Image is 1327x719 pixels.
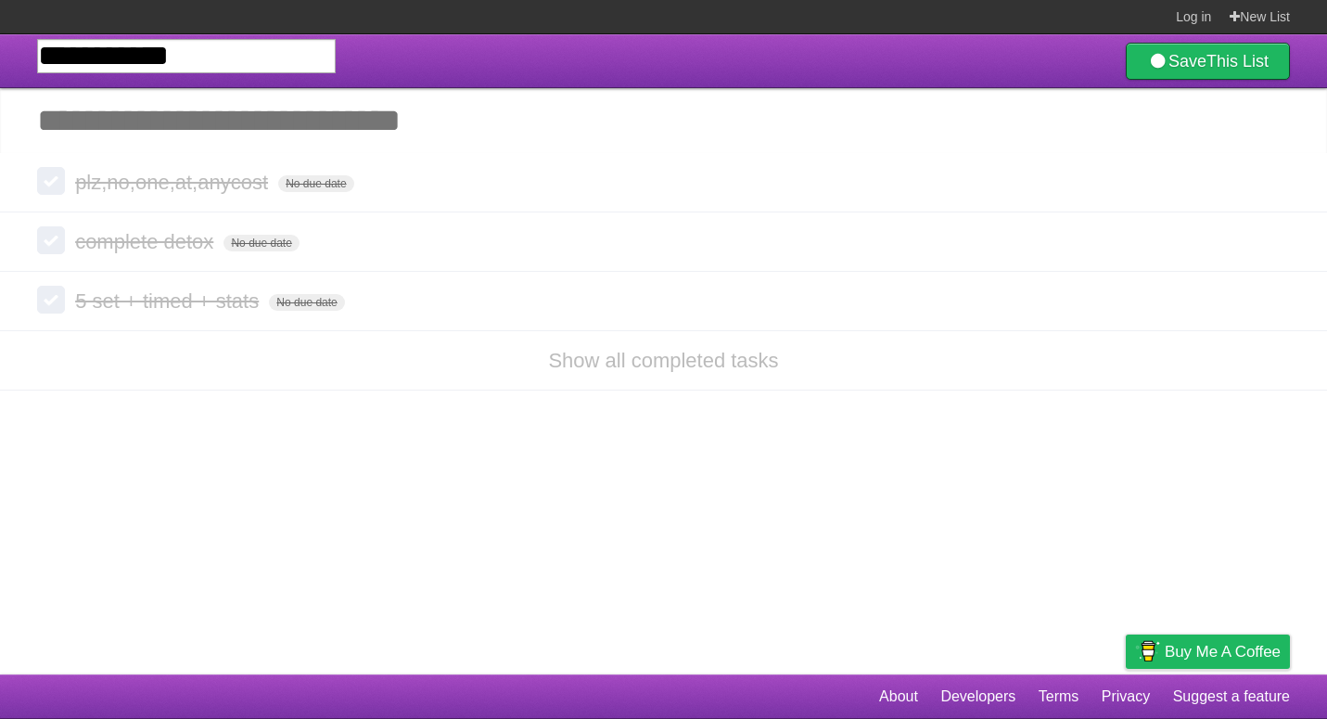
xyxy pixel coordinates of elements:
[37,167,65,195] label: Done
[75,171,273,194] span: plz,no,one,at,anycost
[1135,636,1160,667] img: Buy me a coffee
[1173,679,1290,714] a: Suggest a feature
[1039,679,1079,714] a: Terms
[1102,679,1150,714] a: Privacy
[940,679,1015,714] a: Developers
[223,235,299,251] span: No due date
[1126,635,1290,669] a: Buy me a coffee
[75,230,218,253] span: complete detox
[1126,43,1290,80] a: SaveThis List
[1206,52,1269,71] b: This List
[879,679,918,714] a: About
[548,349,778,372] a: Show all completed tasks
[1165,636,1281,668] span: Buy me a coffee
[37,286,65,314] label: Done
[37,226,65,254] label: Done
[278,175,353,192] span: No due date
[269,294,344,311] span: No due date
[75,289,263,313] span: 5 set + timed + stats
